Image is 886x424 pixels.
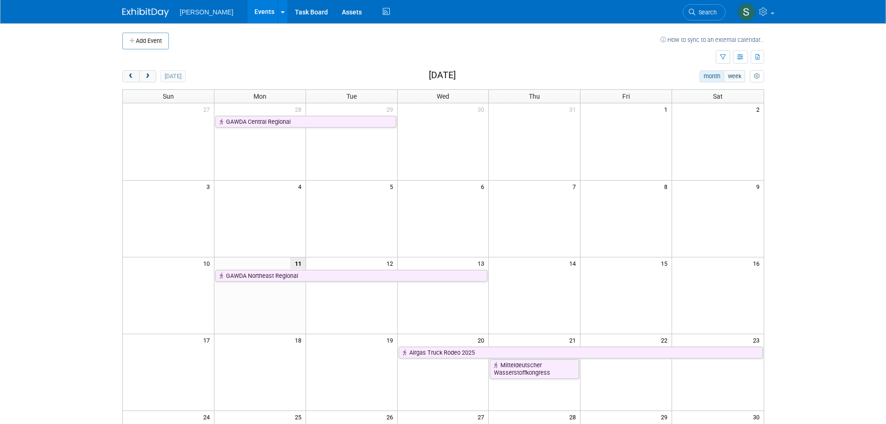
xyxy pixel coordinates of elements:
span: 31 [568,103,580,115]
span: [PERSON_NAME] [180,8,233,16]
button: Add Event [122,33,169,49]
a: GAWDA Northeast Regional [215,270,488,282]
span: 28 [568,411,580,423]
span: 11 [290,257,306,269]
span: 28 [294,103,306,115]
span: Sun [163,93,174,100]
span: 19 [386,334,397,346]
span: 27 [202,103,214,115]
span: Mon [253,93,266,100]
span: 5 [389,181,397,192]
span: 10 [202,257,214,269]
span: 23 [752,334,764,346]
a: GAWDA Central Regional [215,116,396,128]
button: next [139,70,156,82]
span: 30 [477,103,488,115]
a: Mitteldeutscher Wasserstoffkongress [490,359,579,378]
span: 8 [663,181,672,192]
span: 1 [663,103,672,115]
button: week [724,70,745,82]
span: 13 [477,257,488,269]
span: 17 [202,334,214,346]
button: month [699,70,724,82]
span: 16 [752,257,764,269]
span: 27 [477,411,488,423]
span: 29 [660,411,672,423]
button: myCustomButton [750,70,764,82]
h2: [DATE] [429,70,456,81]
a: Airgas Truck Rodeo 2025 [399,347,763,359]
span: 2 [755,103,764,115]
span: 3 [206,181,214,192]
span: 24 [202,411,214,423]
span: Wed [437,93,449,100]
span: 18 [294,334,306,346]
span: 7 [572,181,580,192]
span: 25 [294,411,306,423]
span: 14 [568,257,580,269]
button: prev [122,70,140,82]
span: Tue [346,93,357,100]
span: 20 [477,334,488,346]
i: Personalize Calendar [754,74,760,80]
span: 26 [386,411,397,423]
span: 6 [480,181,488,192]
span: 12 [386,257,397,269]
span: 22 [660,334,672,346]
span: 9 [755,181,764,192]
span: Sat [713,93,723,100]
span: 30 [752,411,764,423]
span: 4 [297,181,306,192]
span: 21 [568,334,580,346]
span: Search [695,9,717,16]
img: Skye Tuinei [738,3,755,21]
span: Fri [622,93,630,100]
span: 29 [386,103,397,115]
img: ExhibitDay [122,8,169,17]
span: Thu [529,93,540,100]
span: 15 [660,257,672,269]
a: Search [683,4,726,20]
button: [DATE] [160,70,185,82]
a: How to sync to an external calendar... [660,36,764,43]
